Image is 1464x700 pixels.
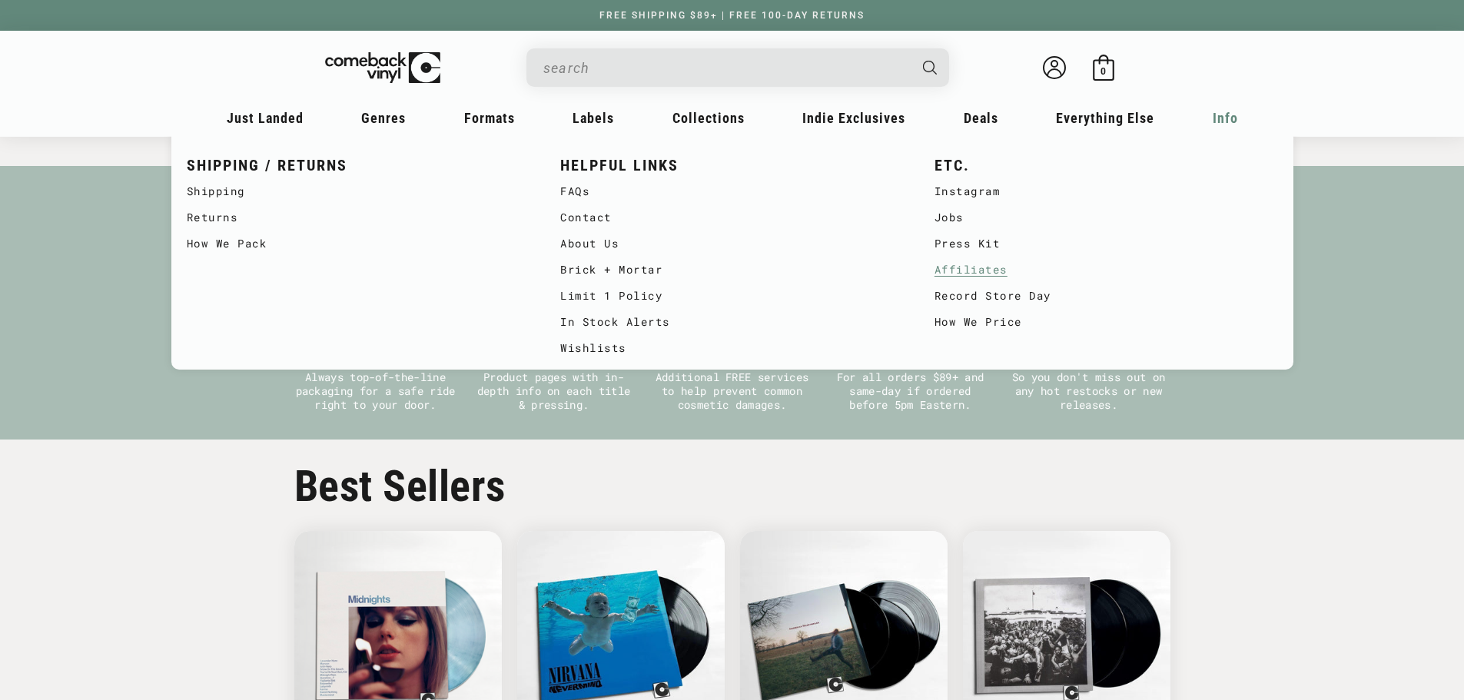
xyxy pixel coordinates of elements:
a: Record Store Day [935,283,1278,309]
a: Affiliates [935,257,1278,283]
a: In Stock Alerts [560,309,904,335]
a: Brick + Mortar [560,257,904,283]
a: Shipping [187,178,530,204]
span: Collections [672,110,745,126]
a: Jobs [935,204,1278,231]
a: Wishlists [560,335,904,361]
span: Formats [464,110,515,126]
span: Labels [573,110,614,126]
a: Returns [187,204,530,231]
div: Search [526,48,949,87]
span: Everything Else [1056,110,1154,126]
a: Press Kit [935,231,1278,257]
p: For all orders $89+ and same-day if ordered before 5pm Eastern. [829,370,992,412]
span: Deals [964,110,998,126]
h2: Best Sellers [294,461,1170,512]
a: Instagram [935,178,1278,204]
input: When autocomplete results are available use up and down arrows to review and enter to select [543,52,908,84]
span: Indie Exclusives [802,110,905,126]
span: Info [1213,110,1238,126]
span: 0 [1100,65,1106,77]
a: How We Pack [187,231,530,257]
p: Product pages with in-depth info on each title & pressing. [473,370,636,412]
a: Limit 1 Policy [560,283,904,309]
a: How We Price [935,309,1278,335]
p: Additional FREE services to help prevent common cosmetic damages. [651,370,814,412]
span: Just Landed [227,110,304,126]
p: So you don't miss out on any hot restocks or new releases. [1008,370,1170,412]
p: Always top-of-the-line packaging for a safe ride right to your door. [294,370,457,412]
a: FREE SHIPPING $89+ | FREE 100-DAY RETURNS [584,10,880,21]
span: Genres [361,110,406,126]
a: Contact [560,204,904,231]
a: FAQs [560,178,904,204]
a: About Us [560,231,904,257]
button: Search [909,48,951,87]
